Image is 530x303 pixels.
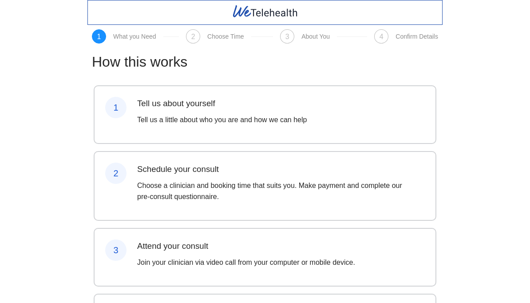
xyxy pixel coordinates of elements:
span: 4 [380,33,384,40]
div: About You [301,33,330,40]
img: WeTelehealth [232,4,299,19]
div: Confirm Details [396,33,438,40]
h3: Schedule your consult [137,163,414,175]
div: What you Need [113,33,156,40]
span: 3 [285,33,289,40]
span: 1 [97,33,101,40]
h3: Tell us about yourself [137,97,307,110]
p: Choose a clinician and booking time that suits you. Make payment and complete our pre-consult que... [137,180,414,202]
div: Choose Time [207,33,244,40]
h1: How this works [92,51,438,73]
div: 1 [105,97,127,118]
p: Join your clinician via video call from your computer or mobile device. [137,257,355,268]
p: Tell us a little about who you are and how we can help [137,114,307,125]
span: 2 [191,33,195,40]
div: 2 [105,163,127,184]
h3: Attend your consult [137,239,355,252]
div: 3 [105,239,127,261]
